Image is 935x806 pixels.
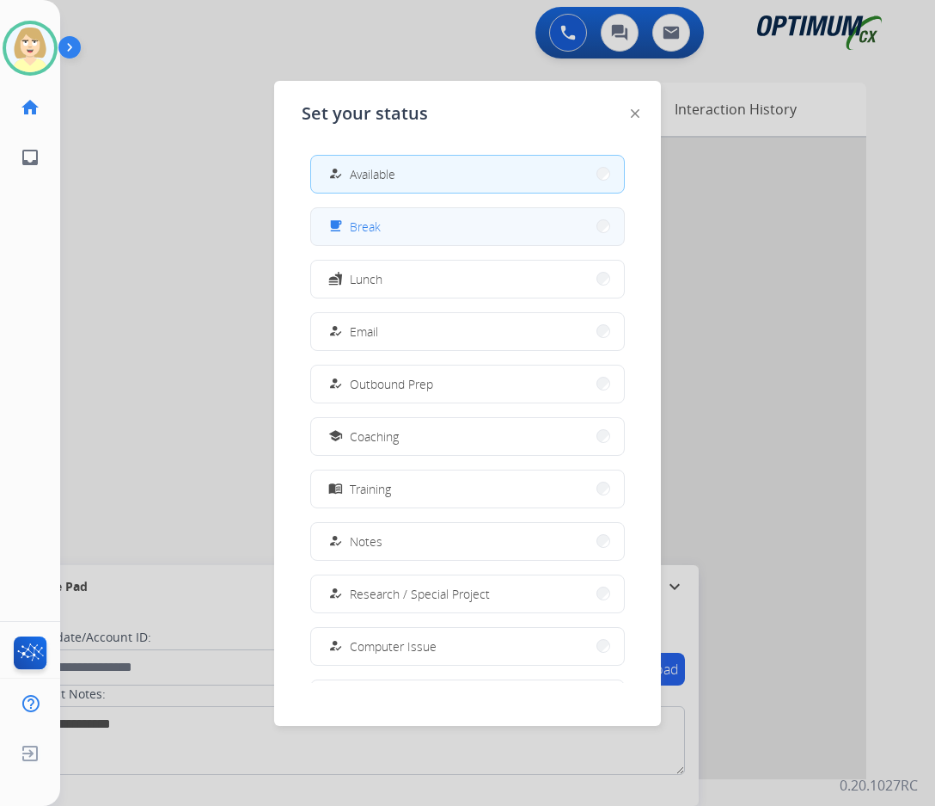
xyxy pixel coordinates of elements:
span: Set your status [302,102,428,126]
button: Break [311,208,624,245]
img: avatar [6,24,54,72]
mat-icon: how_to_reg [328,534,343,549]
mat-icon: how_to_reg [328,587,343,601]
span: Training [350,480,391,498]
span: Notes [350,532,382,551]
mat-icon: how_to_reg [328,639,343,654]
button: Available [311,156,624,193]
mat-icon: home [20,97,40,118]
button: Email [311,313,624,350]
button: Outbound Prep [311,366,624,403]
button: Internet Issue [311,680,624,717]
span: Research / Special Project [350,585,490,603]
span: Email [350,323,378,341]
span: Computer Issue [350,637,437,655]
button: Coaching [311,418,624,455]
button: Lunch [311,261,624,298]
span: Outbound Prep [350,375,433,393]
img: close-button [631,109,639,118]
mat-icon: fastfood [328,272,343,286]
mat-icon: school [328,429,343,444]
mat-icon: how_to_reg [328,324,343,339]
mat-icon: inbox [20,147,40,168]
span: Break [350,218,381,236]
span: Coaching [350,428,399,446]
button: Notes [311,523,624,560]
mat-icon: free_breakfast [328,219,343,234]
mat-icon: how_to_reg [328,377,343,391]
span: Lunch [350,270,382,288]
button: Computer Issue [311,628,624,665]
button: Research / Special Project [311,575,624,612]
button: Training [311,471,624,508]
span: Available [350,165,395,183]
mat-icon: how_to_reg [328,167,343,182]
p: 0.20.1027RC [840,775,918,796]
mat-icon: menu_book [328,482,343,496]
